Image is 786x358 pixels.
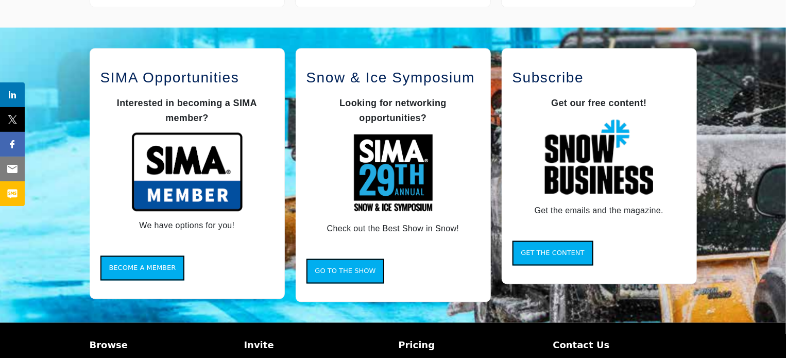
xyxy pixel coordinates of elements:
p: Get the emails and the magazine. [512,204,686,218]
p: Check out the Best Show in Snow! [306,222,480,236]
button: Go to the Show [306,259,385,284]
span: Get the Content [521,249,585,257]
a: Browse [90,338,233,352]
button: Get the Content [512,241,593,266]
span: Go to the Show [315,267,376,275]
span: Become a Member [109,264,176,272]
a: Pricing [399,338,542,352]
a: Invite [244,338,388,352]
p: We have options for you! [100,219,274,233]
strong: Looking for networking opportunities? [339,98,447,123]
h2: Snow & Ice Symposium [306,67,480,89]
span: Interested in becoming a SIMA member? [117,98,257,123]
h2: Subscribe [512,67,686,89]
strong: Get our free content! [551,98,646,108]
button: Become a Member [100,256,185,281]
a: Contact Us [553,338,697,352]
h2: SIMA Opportunities [100,67,274,89]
